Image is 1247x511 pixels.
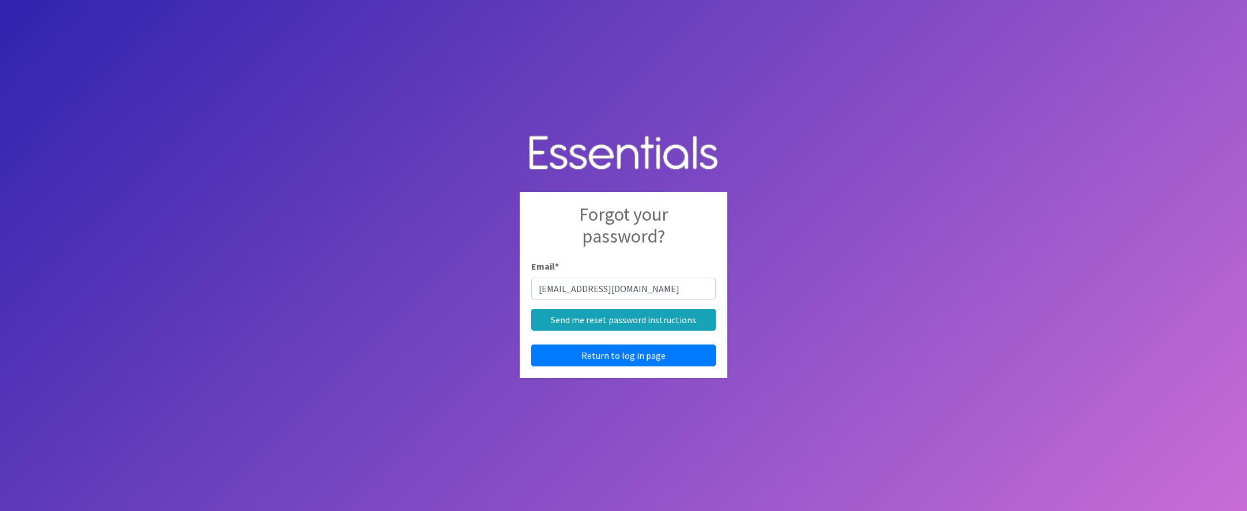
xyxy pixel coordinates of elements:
abbr: required [555,260,559,272]
input: Send me reset password instructions [531,309,716,331]
h2: Forgot your password? [531,203,716,259]
img: Human Essentials [520,124,727,183]
label: Email [531,259,559,273]
a: Return to log in page [531,345,716,366]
